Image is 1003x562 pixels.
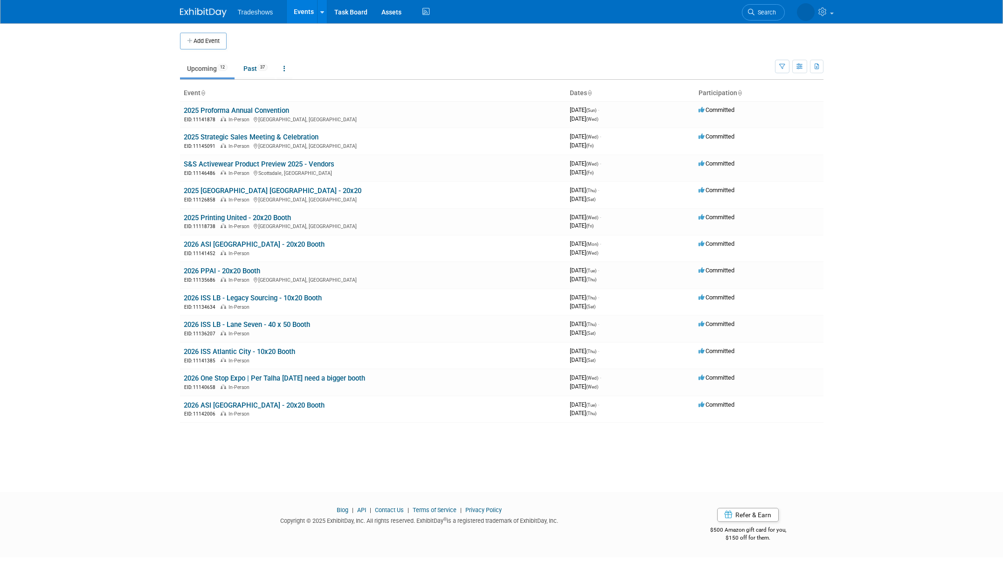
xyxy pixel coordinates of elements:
span: Committed [699,320,734,327]
span: Committed [699,267,734,274]
a: 2026 ISS LB - Lane Seven - 40 x 50 Booth [184,320,310,329]
div: [GEOGRAPHIC_DATA], [GEOGRAPHIC_DATA] [184,115,562,123]
a: Refer & Earn [717,508,779,522]
span: [DATE] [570,214,601,221]
div: [GEOGRAPHIC_DATA], [GEOGRAPHIC_DATA] [184,222,562,230]
span: (Wed) [586,375,598,381]
span: [DATE] [570,195,595,202]
span: Committed [699,347,734,354]
img: ExhibitDay [180,8,227,17]
span: In-Person [228,358,252,364]
img: In-Person Event [221,197,226,201]
span: In-Person [228,117,252,123]
span: 12 [217,64,228,71]
sup: ® [443,517,447,522]
a: 2025 [GEOGRAPHIC_DATA] [GEOGRAPHIC_DATA] - 20x20 [184,187,361,195]
span: [DATE] [570,222,594,229]
span: [DATE] [570,160,601,167]
span: In-Person [228,250,252,257]
span: | [367,506,374,513]
span: [DATE] [570,383,598,390]
img: In-Person Event [221,304,226,309]
button: Add Event [180,33,227,49]
a: 2025 Strategic Sales Meeting & Celebration [184,133,318,141]
span: (Fri) [586,170,594,175]
a: 2026 PPAI - 20x20 Booth [184,267,260,275]
span: (Sat) [586,197,595,202]
a: Sort by Participation Type [737,89,742,97]
span: [DATE] [570,115,598,122]
span: [DATE] [570,240,601,247]
span: [DATE] [570,294,599,301]
span: - [600,214,601,221]
span: Committed [699,240,734,247]
span: [DATE] [570,303,595,310]
span: [DATE] [570,267,599,274]
a: Search [742,4,785,21]
span: (Sun) [586,108,596,113]
img: Linda Yilmazian [797,3,815,21]
div: [GEOGRAPHIC_DATA], [GEOGRAPHIC_DATA] [184,276,562,284]
a: Sort by Event Name [201,89,205,97]
span: (Thu) [586,322,596,327]
span: In-Person [228,197,252,203]
img: In-Person Event [221,277,226,282]
a: Privacy Policy [465,506,502,513]
span: In-Person [228,304,252,310]
span: In-Person [228,223,252,229]
span: - [600,160,601,167]
span: [DATE] [570,356,595,363]
span: | [350,506,356,513]
span: In-Person [228,277,252,283]
span: [DATE] [570,374,601,381]
span: (Fri) [586,143,594,148]
a: S&S Activewear Product Preview 2025 - Vendors [184,160,334,168]
span: (Thu) [586,277,596,282]
span: [DATE] [570,401,599,408]
span: EID: 11146486 [184,171,219,176]
span: EID: 11140658 [184,385,219,390]
span: - [600,240,601,247]
span: (Tue) [586,402,596,408]
span: Committed [699,187,734,194]
span: [DATE] [570,320,599,327]
span: In-Person [228,143,252,149]
span: [DATE] [570,347,599,354]
span: (Thu) [586,349,596,354]
span: (Wed) [586,215,598,220]
span: [DATE] [570,249,598,256]
a: API [357,506,366,513]
a: Upcoming12 [180,60,235,77]
span: [DATE] [570,276,596,283]
span: EID: 11118738 [184,224,219,229]
img: In-Person Event [221,358,226,362]
span: (Sat) [586,331,595,336]
span: (Sat) [586,358,595,363]
a: Terms of Service [413,506,457,513]
span: (Wed) [586,117,598,122]
img: In-Person Event [221,170,226,175]
a: 2025 Proforma Annual Convention [184,106,289,115]
span: EID: 11126858 [184,197,219,202]
span: Committed [699,160,734,167]
span: - [598,294,599,301]
span: Committed [699,294,734,301]
th: Event [180,85,566,101]
a: 2026 ASI [GEOGRAPHIC_DATA] - 20x20 Booth [184,240,325,249]
span: In-Person [228,411,252,417]
span: [DATE] [570,142,594,149]
a: Contact Us [375,506,404,513]
img: In-Person Event [221,117,226,121]
span: (Thu) [586,188,596,193]
span: [DATE] [570,106,599,113]
span: - [600,374,601,381]
div: [GEOGRAPHIC_DATA], [GEOGRAPHIC_DATA] [184,142,562,150]
img: In-Person Event [221,384,226,389]
span: [DATE] [570,329,595,336]
span: - [598,401,599,408]
span: - [598,187,599,194]
span: 37 [257,64,268,71]
span: (Thu) [586,295,596,300]
span: (Wed) [586,161,598,167]
div: [GEOGRAPHIC_DATA], [GEOGRAPHIC_DATA] [184,195,562,203]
